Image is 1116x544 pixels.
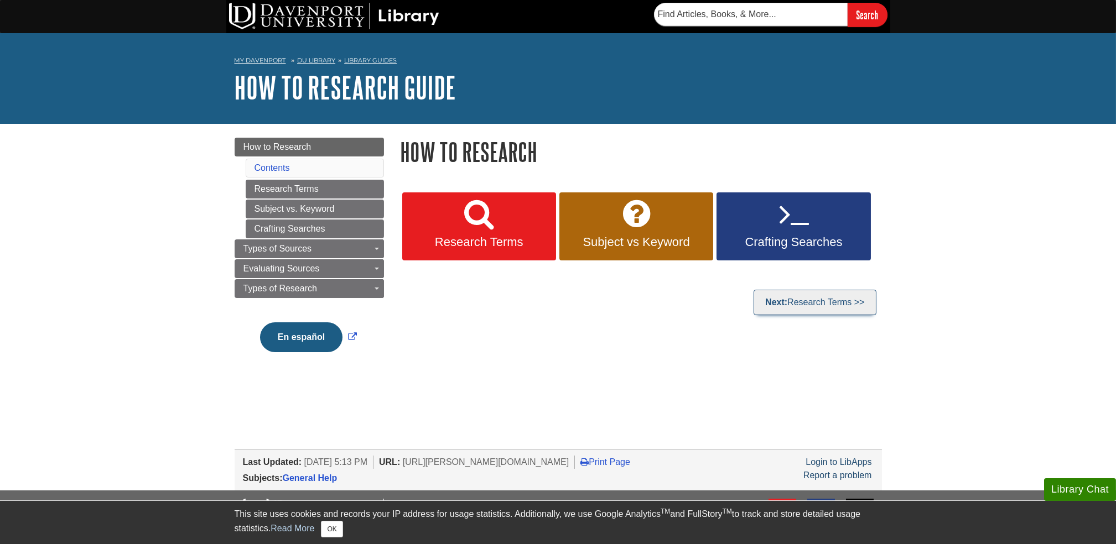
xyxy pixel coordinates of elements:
span: Subject vs Keyword [568,235,705,249]
a: Subject vs. Keyword [246,200,384,218]
a: Library Guides [344,56,397,64]
a: Types of Sources [235,239,384,258]
a: E-mail [769,499,796,537]
span: Types of Research [243,284,317,293]
a: Crafting Searches [717,192,870,261]
nav: breadcrumb [235,53,882,71]
a: Print Page [580,457,630,467]
strong: Next: [765,297,787,307]
a: How to Research Guide [235,70,456,104]
a: Crafting Searches [246,219,384,238]
a: Text [807,499,835,537]
sup: TM [723,508,732,515]
img: DU Library [229,3,439,29]
form: Searches DU Library's articles, books, and more [654,3,887,27]
span: How to Research [243,142,312,151]
a: Research Terms [402,192,556,261]
a: FAQ [846,499,874,537]
a: Next:Research Terms >> [754,290,876,315]
a: Evaluating Sources [235,259,384,278]
a: General Help [283,473,338,483]
span: Crafting Searches [725,235,862,249]
a: Types of Research [235,279,384,298]
a: Report a problem [803,470,872,480]
img: DU Libraries [243,499,453,527]
a: Read More [271,524,314,533]
span: Last Updated: [243,457,302,467]
button: Library Chat [1044,478,1116,501]
span: [DATE] 5:13 PM [304,457,367,467]
div: Guide Page Menu [235,138,384,371]
span: Types of Sources [243,244,312,253]
sup: TM [661,508,670,515]
button: En español [260,322,342,352]
i: Print Page [580,457,589,466]
input: Search [848,3,887,27]
a: Research Terms [246,180,384,198]
span: Subjects: [243,473,283,483]
button: Close [321,521,342,537]
a: Login to LibApps [806,457,871,467]
a: DU Library [297,56,335,64]
span: URL: [379,457,400,467]
a: Subject vs Keyword [559,192,713,261]
div: This site uses cookies and records your IP address for usage statistics. Additionally, we use Goo... [235,508,882,537]
input: Find Articles, Books, & More... [654,3,848,26]
span: [URL][PERSON_NAME][DOMAIN_NAME] [403,457,569,467]
a: How to Research [235,138,384,156]
a: Contents [255,163,290,172]
span: Evaluating Sources [243,264,320,273]
span: Research Terms [411,235,548,249]
a: Link opens in new window [257,332,360,342]
h1: How to Research [401,138,882,166]
a: My Davenport [235,56,286,65]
